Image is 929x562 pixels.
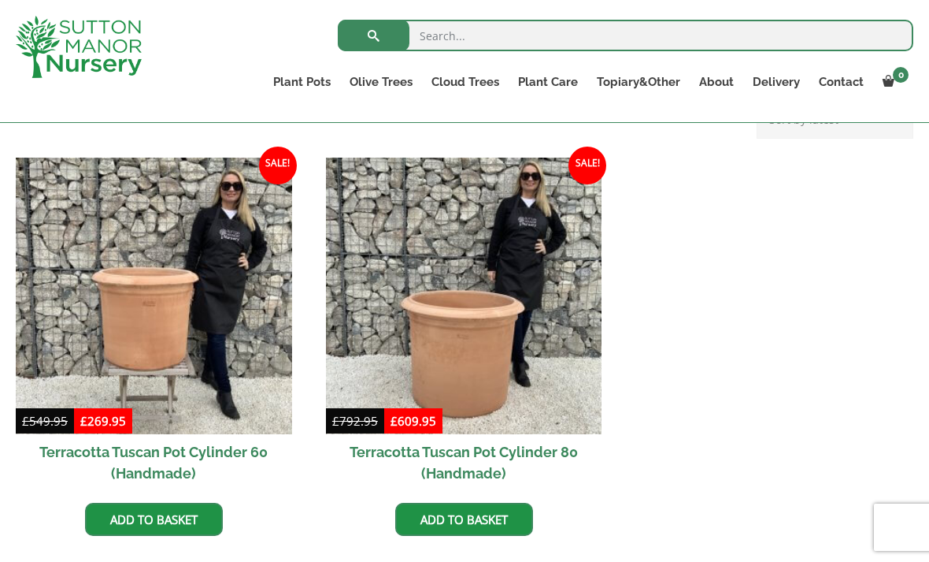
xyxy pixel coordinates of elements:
a: Add to basket: “Terracotta Tuscan Pot Cylinder 80 (Handmade)” [395,503,533,536]
h2: Terracotta Tuscan Pot Cylinder 80 (Handmade) [326,434,602,491]
img: Terracotta Tuscan Pot Cylinder 60 (Handmade) [16,158,292,434]
a: Plant Pots [264,71,340,93]
img: logo [16,16,142,78]
a: Sale! Terracotta Tuscan Pot Cylinder 80 (Handmade) [326,158,602,491]
a: Plant Care [509,71,587,93]
span: £ [80,413,87,429]
span: Sale! [568,147,606,184]
a: Topiary&Other [587,71,690,93]
a: Contact [809,71,873,93]
a: About [690,71,743,93]
a: Olive Trees [340,71,422,93]
a: Sale! Terracotta Tuscan Pot Cylinder 60 (Handmade) [16,158,292,491]
bdi: 792.95 [332,413,378,429]
input: Search... [338,20,913,51]
span: Sale! [259,147,297,184]
bdi: 549.95 [22,413,68,429]
bdi: 269.95 [80,413,126,429]
bdi: 609.95 [390,413,436,429]
span: £ [332,413,339,429]
a: 0 [873,71,913,93]
a: Delivery [743,71,809,93]
span: £ [22,413,29,429]
a: Add to basket: “Terracotta Tuscan Pot Cylinder 60 (Handmade)” [85,503,223,536]
a: Cloud Trees [422,71,509,93]
span: 0 [893,67,909,83]
img: Terracotta Tuscan Pot Cylinder 80 (Handmade) [326,158,602,434]
h2: Terracotta Tuscan Pot Cylinder 60 (Handmade) [16,434,292,491]
span: £ [390,413,398,429]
